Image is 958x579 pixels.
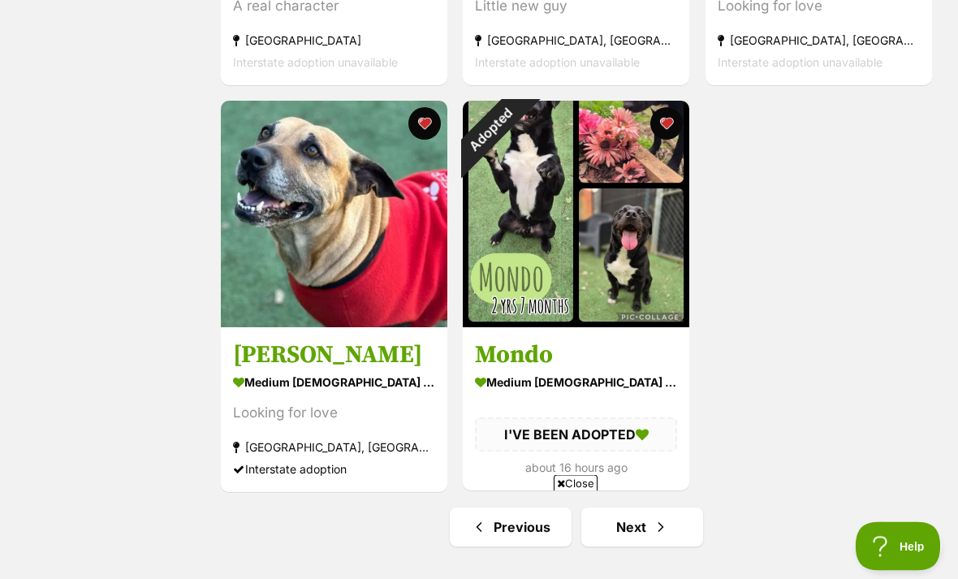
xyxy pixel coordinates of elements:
div: I'VE BEEN ADOPTED [475,417,677,452]
a: Mondo medium [DEMOGRAPHIC_DATA] Dog I'VE BEEN ADOPTED about 16 hours ago favourite [463,327,689,490]
button: favourite [651,108,684,140]
h3: [PERSON_NAME] [233,339,435,370]
div: [GEOGRAPHIC_DATA], [GEOGRAPHIC_DATA] [233,436,435,458]
a: [PERSON_NAME] medium [DEMOGRAPHIC_DATA] Dog Looking for love [GEOGRAPHIC_DATA], [GEOGRAPHIC_DATA]... [221,327,447,492]
div: [GEOGRAPHIC_DATA] [233,30,435,52]
div: Adopted [442,80,542,179]
div: about 16 hours ago [475,457,677,479]
iframe: Help Scout Beacon - Open [856,522,942,571]
div: Looking for love [233,402,435,424]
span: Close [554,475,598,491]
div: [GEOGRAPHIC_DATA], [GEOGRAPHIC_DATA] [475,30,677,52]
iframe: Advertisement [183,498,775,571]
div: [GEOGRAPHIC_DATA], [GEOGRAPHIC_DATA] [718,30,920,52]
a: Adopted [463,315,689,331]
span: Interstate adoption unavailable [475,56,640,70]
div: Interstate adoption [233,458,435,480]
h3: Mondo [475,339,677,370]
img: Mondo [463,102,689,328]
button: favourite [408,108,441,140]
div: medium [DEMOGRAPHIC_DATA] Dog [475,370,677,394]
div: medium [DEMOGRAPHIC_DATA] Dog [233,370,435,394]
img: Bethany [221,102,447,328]
span: Interstate adoption unavailable [718,56,882,70]
span: Interstate adoption unavailable [233,56,398,70]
